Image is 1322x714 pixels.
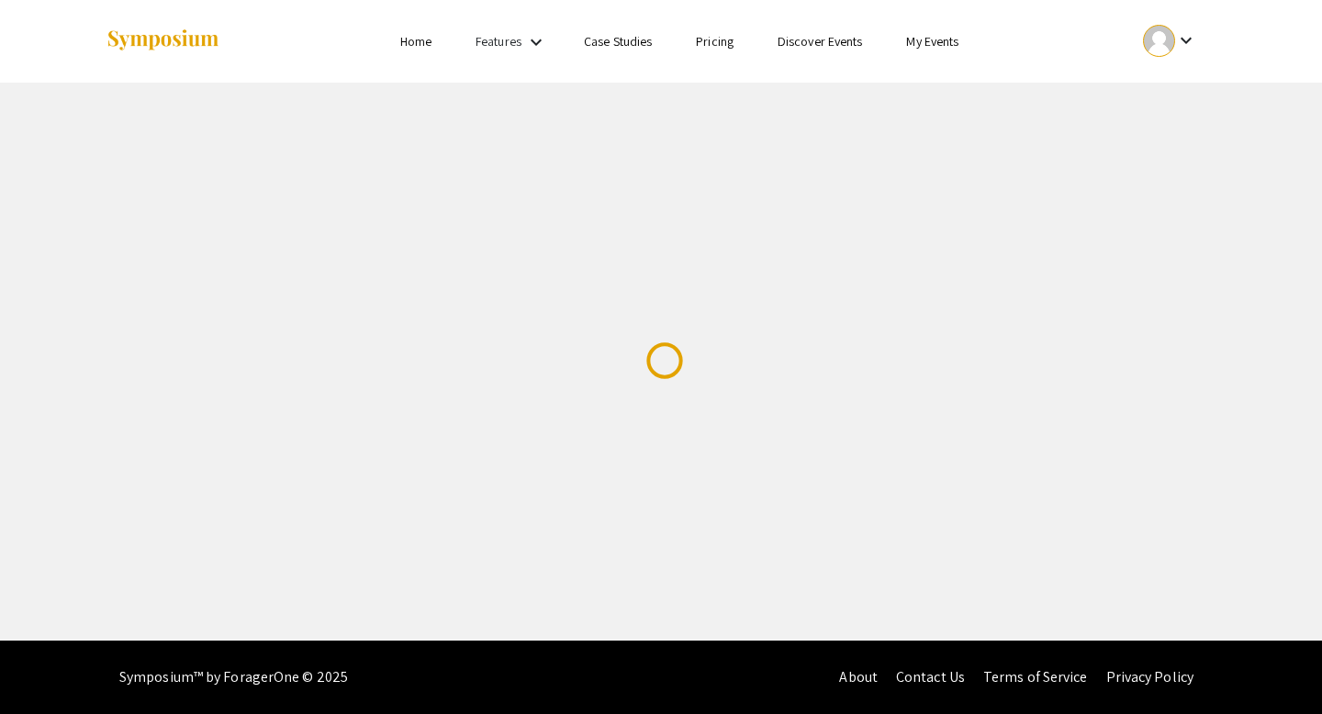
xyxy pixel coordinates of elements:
[778,33,863,50] a: Discover Events
[1106,667,1193,686] a: Privacy Policy
[983,667,1088,686] a: Terms of Service
[1244,631,1308,700] iframe: Chat
[119,641,348,714] div: Symposium™ by ForagerOne © 2025
[525,31,547,53] mat-icon: Expand Features list
[476,33,521,50] a: Features
[696,33,734,50] a: Pricing
[896,667,965,686] a: Contact Us
[1124,20,1216,61] button: Expand account dropdown
[839,667,878,686] a: About
[106,28,220,53] img: Symposium by ForagerOne
[906,33,958,50] a: My Events
[400,33,431,50] a: Home
[1175,29,1197,51] mat-icon: Expand account dropdown
[584,33,652,50] a: Case Studies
